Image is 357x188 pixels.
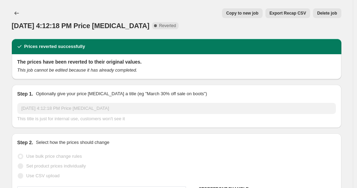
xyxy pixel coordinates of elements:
[26,154,82,159] span: Use bulk price change rules
[317,10,337,16] span: Delete job
[226,10,258,16] span: Copy to new job
[12,22,150,30] span: [DATE] 4:12:18 PM Price [MEDICAL_DATA]
[222,8,263,18] button: Copy to new job
[24,43,85,50] h2: Prices reverted successfully
[313,8,341,18] button: Delete job
[17,116,125,121] span: This title is just for internal use, customers won't see it
[26,173,60,178] span: Use CSV upload
[36,139,109,146] p: Select how the prices should change
[26,163,86,169] span: Set product prices individually
[17,103,336,114] input: 30% off holiday sale
[265,8,310,18] button: Export Recap CSV
[17,139,33,146] h2: Step 2.
[17,67,137,73] i: This job cannot be edited because it has already completed.
[17,90,33,97] h2: Step 1.
[270,10,306,16] span: Export Recap CSV
[159,23,176,28] span: Reverted
[12,8,22,18] button: Price change jobs
[17,58,336,65] h2: The prices have been reverted to their original values.
[36,90,207,97] p: Optionally give your price [MEDICAL_DATA] a title (eg "March 30% off sale on boots")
